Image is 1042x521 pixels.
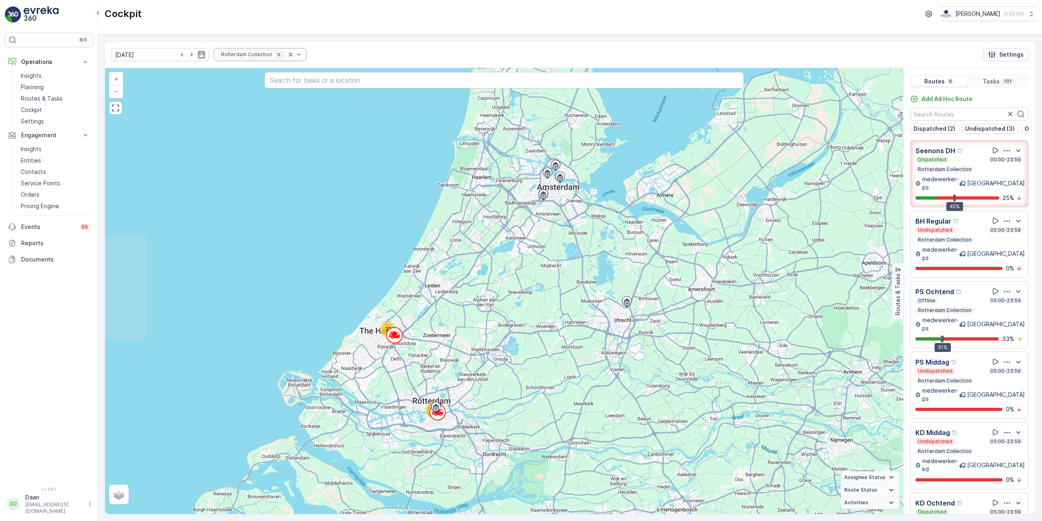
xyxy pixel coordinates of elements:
p: Reports [21,239,90,247]
p: 0 % [1006,405,1014,413]
summary: Assignee Status [841,471,899,484]
p: medewerker-ps [922,175,959,191]
img: logo [5,7,21,23]
summary: Route Status [841,484,899,497]
span: Route Status [844,487,877,493]
p: 05:00-23:59 [989,297,1022,304]
p: [GEOGRAPHIC_DATA] [967,391,1025,399]
p: 33 % [1002,335,1014,343]
p: medewerker-ps [922,246,959,262]
p: Service Points [21,179,60,187]
p: medewerker-kd [922,457,959,473]
p: BH Regular [915,216,951,226]
a: Cockpit [18,104,93,116]
p: Offline [917,297,936,304]
p: Routes & Tasks [21,95,63,103]
p: Rotterdam Collection [917,237,972,243]
a: Settings [18,116,93,127]
p: 0 % [1006,264,1014,273]
button: Undispatched (3) [962,124,1018,134]
div: Help Tooltip Icon [951,359,957,365]
p: KD Middag [915,428,950,437]
p: Routes [924,77,945,86]
div: Rotterdam Collection [219,51,274,58]
a: Entities [18,155,93,166]
p: Rotterdam Collection [917,448,972,455]
p: Undispatched (3) [965,125,1015,133]
p: [EMAIL_ADDRESS][DOMAIN_NAME] [25,501,84,514]
p: medewerker-ps [922,316,959,332]
p: Events [21,223,75,231]
div: Help Tooltip Icon [957,147,963,154]
p: Tasks [983,77,1000,86]
p: [PERSON_NAME] [955,10,1000,18]
button: [PERSON_NAME](+02:00) [940,7,1035,21]
span: + [114,75,118,82]
button: Settings [983,48,1029,61]
a: Orders [18,189,93,200]
p: 05:00-23:59 [989,438,1022,445]
p: Undispatched [917,227,953,233]
div: Help Tooltip Icon [953,218,959,224]
p: 99 [81,224,88,230]
p: ⌘B [79,37,87,43]
span: Activities [844,499,868,506]
p: [GEOGRAPHIC_DATA] [967,250,1025,258]
p: Cockpit [21,106,42,114]
input: Search Routes [910,108,1029,121]
p: Rotterdam Collection [917,378,972,384]
p: 25 % [1003,194,1014,202]
p: Orders [21,191,39,199]
a: Events99 [5,219,93,235]
a: Zoom In [110,73,122,85]
div: 69 [425,402,442,418]
a: Reports [5,235,93,251]
span: − [114,88,118,95]
p: [GEOGRAPHIC_DATA] [967,320,1025,328]
p: Insights [21,72,42,80]
button: Operations [5,54,93,70]
p: Settings [999,51,1024,59]
p: 05:00-23:59 [989,227,1022,233]
span: v 1.48.1 [5,487,93,492]
a: Insights [18,70,93,81]
p: 05:00-23:59 [989,509,1022,515]
p: Rotterdam Collection [917,166,972,173]
p: Engagement [21,131,77,139]
a: Insights [18,143,93,155]
a: Service Points [18,178,93,189]
p: PS Middag [915,357,949,367]
button: DDDaan[EMAIL_ADDRESS][DOMAIN_NAME] [5,493,93,514]
p: Undispatched [917,368,953,374]
p: KD Ochtend [915,498,955,508]
a: Zoom Out [110,85,122,97]
p: Undispatched [917,438,953,445]
img: basis-logo_rgb2x.png [940,9,952,18]
p: ( +02:00 ) [1004,11,1024,17]
div: 45% [946,202,963,211]
a: Routes & Tasks [18,93,93,104]
p: Pricing Engine [21,202,59,210]
p: 0 % [1006,476,1014,484]
p: Daan [25,493,84,501]
p: medewerker-ps [922,387,959,403]
a: Contacts [18,166,93,178]
p: Insights [21,145,42,153]
p: Settings [21,117,44,125]
p: Operations [21,58,77,66]
div: Help Tooltip Icon [952,429,958,436]
a: Documents [5,251,93,268]
div: DD [7,497,20,510]
div: 32 [380,321,396,337]
p: 00:00-23:59 [989,156,1022,163]
summary: Activities [841,497,899,509]
p: [GEOGRAPHIC_DATA] [967,461,1025,469]
p: Cockpit [105,7,142,20]
p: Contacts [21,168,46,176]
p: Planning [21,83,44,91]
p: [GEOGRAPHIC_DATA] [967,179,1025,187]
p: Entities [21,156,41,165]
p: Dispatched (2) [913,125,955,133]
p: Dispatched [917,509,947,515]
p: Dispatched [917,156,947,163]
